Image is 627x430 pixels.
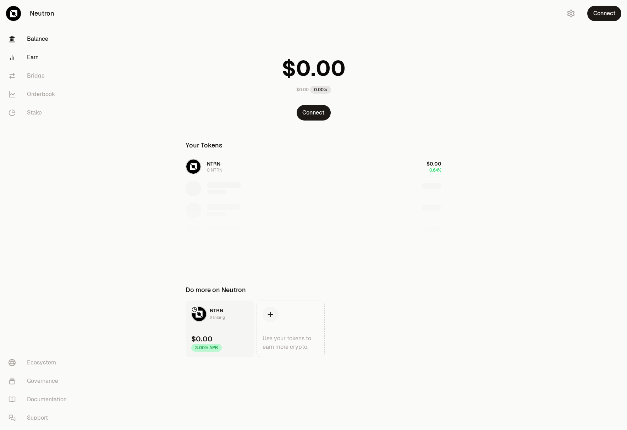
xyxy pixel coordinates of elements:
[186,301,254,357] a: NTRN LogoNTRNStaking$0.003.00% APR
[3,372,77,390] a: Governance
[3,85,77,104] a: Orderbook
[3,48,77,67] a: Earn
[587,6,621,21] button: Connect
[3,67,77,85] a: Bridge
[3,30,77,48] a: Balance
[192,307,206,321] img: NTRN Logo
[191,344,222,352] div: 3.00% APR
[257,301,325,357] a: Use your tokens to earn more crypto.
[210,307,223,314] span: NTRN
[210,314,225,321] div: Staking
[310,86,331,94] div: 0.00%
[296,87,309,93] div: $0.00
[191,334,213,344] div: $0.00
[3,353,77,372] a: Ecosystem
[186,285,246,295] div: Do more on Neutron
[297,105,331,121] button: Connect
[3,390,77,409] a: Documentation
[3,104,77,122] a: Stake
[263,334,319,351] div: Use your tokens to earn more crypto.
[3,409,77,427] a: Support
[186,140,222,150] div: Your Tokens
